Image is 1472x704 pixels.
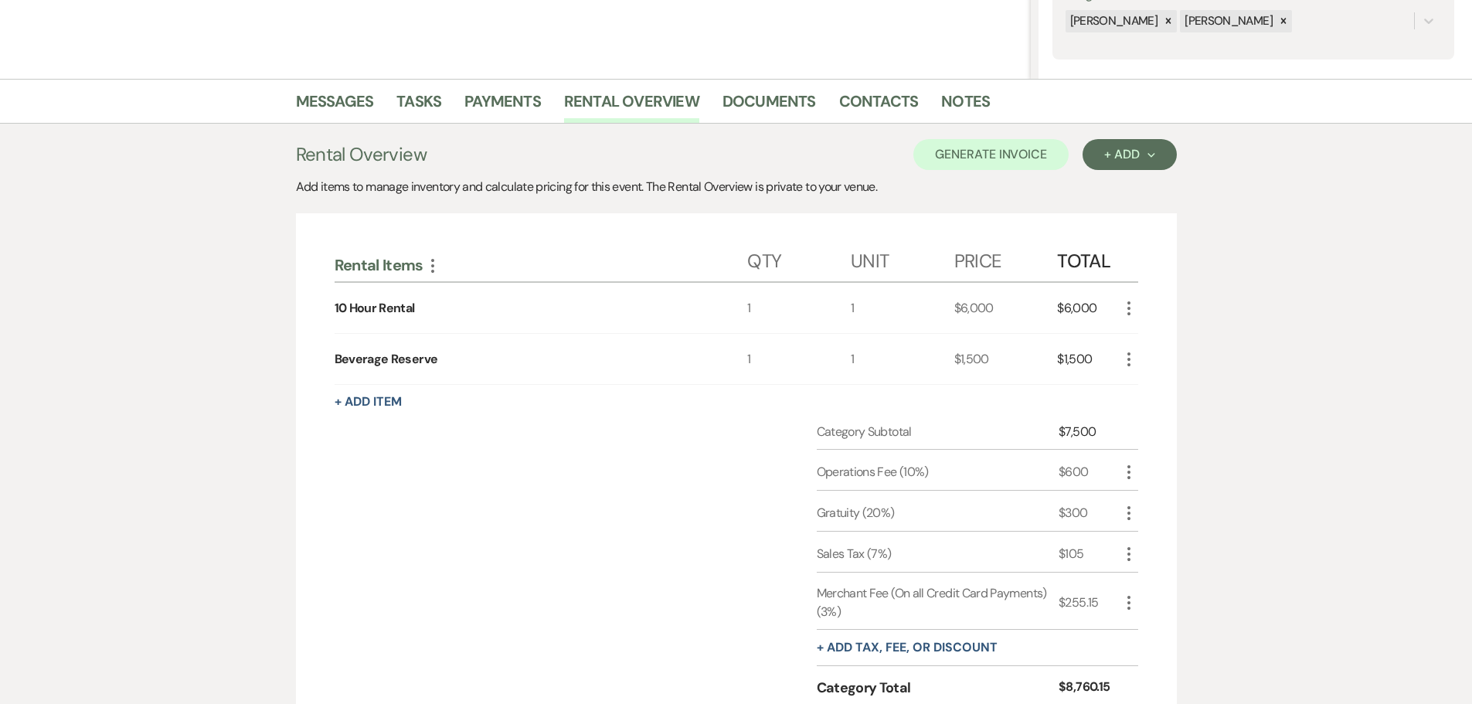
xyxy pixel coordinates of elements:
div: $6,000 [1057,283,1119,333]
div: $6,000 [954,283,1058,333]
div: $7,500 [1059,423,1119,441]
div: $300 [1059,504,1119,522]
div: Sales Tax (7%) [817,545,1059,563]
button: + Add Item [335,396,402,408]
div: Add items to manage inventory and calculate pricing for this event. The Rental Overview is privat... [296,178,1177,196]
div: $8,760.15 [1059,678,1119,699]
div: Rental Items [335,255,748,275]
div: 1 [747,283,851,333]
div: Price [954,235,1058,281]
div: 10 Hour Rental [335,299,415,318]
a: Rental Overview [564,89,699,123]
div: [PERSON_NAME] [1066,10,1161,32]
div: $1,500 [1057,334,1119,384]
div: + Add [1104,148,1154,161]
a: Contacts [839,89,919,123]
div: Category Subtotal [817,423,1059,441]
a: Documents [722,89,816,123]
div: [PERSON_NAME] [1180,10,1275,32]
button: Generate Invoice [913,139,1069,170]
div: Qty [747,235,851,281]
h3: Rental Overview [296,141,427,168]
div: $255.15 [1059,593,1119,612]
a: Notes [941,89,990,123]
div: $600 [1059,463,1119,481]
a: Messages [296,89,374,123]
div: Beverage Reserve [335,350,438,369]
div: $1,500 [954,334,1058,384]
div: Merchant Fee (On all Credit Card Payments) (3%) [817,584,1059,621]
div: Total [1057,235,1119,281]
div: $105 [1059,545,1119,563]
div: Unit [851,235,954,281]
div: Category Total [817,678,1059,699]
button: + Add [1083,139,1176,170]
a: Payments [464,89,541,123]
div: 1 [747,334,851,384]
a: Tasks [396,89,441,123]
div: Gratuity (20%) [817,504,1059,522]
button: + Add tax, fee, or discount [817,641,998,654]
div: 1 [851,283,954,333]
div: 1 [851,334,954,384]
div: Operations Fee (10%) [817,463,1059,481]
